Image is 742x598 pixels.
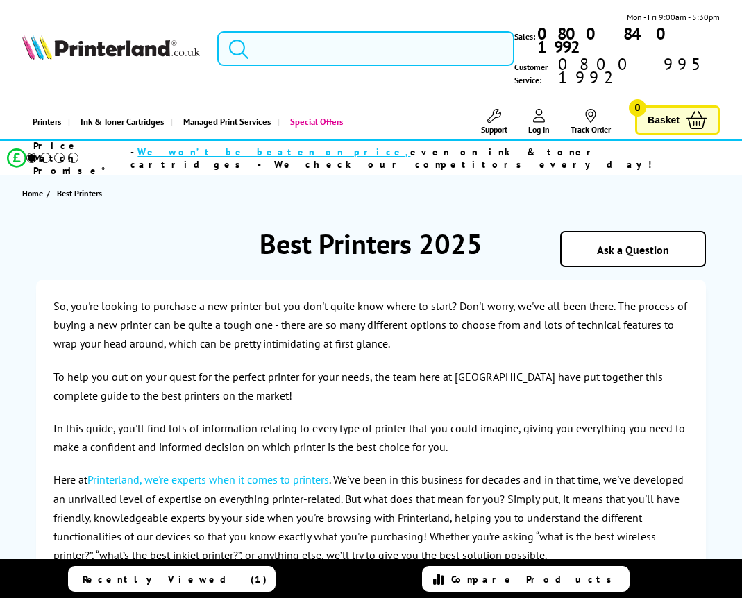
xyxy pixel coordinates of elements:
[53,419,689,456] p: In this guide, you'll find lots of information relating to every type of printer that you could i...
[537,23,676,58] b: 0800 840 1992
[528,124,550,135] span: Log In
[87,472,329,486] a: Printerland, we're experts when it comes to printers
[556,58,720,84] span: 0800 995 1992
[36,225,706,262] h1: Best Printers 2025
[627,10,720,24] span: Mon - Fri 9:00am - 5:30pm
[571,109,611,135] a: Track Order
[81,104,164,139] span: Ink & Toner Cartridges
[22,35,200,60] img: Printerland Logo
[130,146,706,171] div: - even on ink & toner cartridges - We check our competitors every day!
[53,470,689,565] p: Here at . We've been in this business for decades and in that time, we've developed an unrivalled...
[68,566,276,592] a: Recently Viewed (1)
[422,566,630,592] a: Compare Products
[22,35,200,62] a: Printerland Logo
[535,27,720,53] a: 0800 840 1992
[53,297,689,354] p: So, you're looking to purchase a new printer but you don't quite know where to start? Don't worry...
[635,105,720,135] a: Basket 0
[528,109,550,135] a: Log In
[7,146,706,170] li: modal_Promise
[648,111,680,130] span: Basket
[451,573,619,586] span: Compare Products
[22,186,43,200] span: Home
[481,109,507,135] a: Support
[22,104,68,139] a: Printers
[514,30,535,43] span: Sales:
[22,186,47,200] a: Home
[597,243,669,257] a: Ask a Question
[171,104,278,139] a: Managed Print Services
[57,186,106,200] a: Best Printers
[514,58,720,87] span: Customer Service:
[57,186,102,200] span: Best Printers
[481,124,507,135] span: Support
[33,139,130,177] span: Price Match Promise*
[278,104,350,139] a: Special Offers
[629,99,646,117] span: 0
[83,573,267,586] span: Recently Viewed (1)
[137,146,410,158] span: We won’t be beaten on price,
[53,368,689,405] p: To help you out on your quest for the perfect printer for your needs, the team here at [GEOGRAPHI...
[68,104,171,139] a: Ink & Toner Cartridges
